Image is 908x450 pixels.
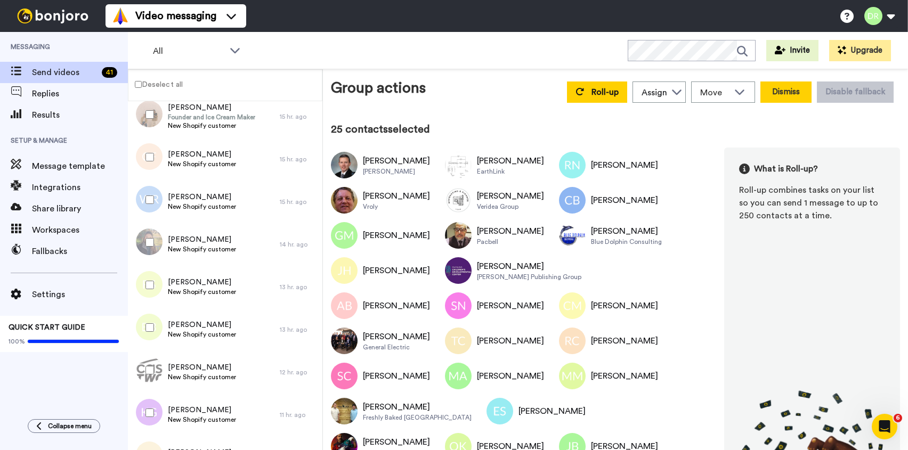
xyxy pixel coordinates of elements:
input: Deselect all [135,81,142,88]
div: 25 contacts selected [331,122,900,137]
img: Image of Christine Bachelor [559,187,586,214]
img: Image of Trina C Andersen [445,328,472,354]
span: Workspaces [32,224,128,236]
div: [PERSON_NAME] [591,194,658,207]
img: Image of Jon Nicponski [331,398,358,424]
div: [PERSON_NAME] [363,299,430,312]
span: [PERSON_NAME] [168,405,236,415]
img: Image of Guadalupe Montes [331,222,358,249]
div: [PERSON_NAME] [591,225,662,238]
div: [PERSON_NAME] [477,190,544,202]
div: [PERSON_NAME] [591,159,658,171]
img: Image of Mark Modjeski [559,363,586,389]
div: [PERSON_NAME] [363,436,430,448]
img: Image of Kristopher Cummings [331,152,358,178]
img: Image of Edwin Jones [445,222,472,249]
img: Image of Susan Carson [331,363,358,389]
div: EarthLink [477,167,544,176]
img: Image of Stefano Navarroli [445,292,472,319]
button: Dismiss [760,81,812,103]
span: Integrations [32,181,128,194]
div: [PERSON_NAME] [477,334,544,347]
span: New Shopify customer [168,330,236,339]
span: Roll-up [591,88,619,96]
img: Image of Jeffery Hossfeld [331,257,358,284]
div: Roll-up combines tasks on your list so you can send 1 message to up to 250 contacts at a time. [739,184,885,222]
div: [PERSON_NAME] [591,299,658,312]
img: Image of Gregory Scott [559,222,586,249]
div: [PERSON_NAME] [477,260,581,273]
img: Image of Anna Berg [445,187,472,214]
span: [PERSON_NAME] [168,102,255,113]
img: Image of Walt Spendley [445,152,472,178]
div: [PERSON_NAME] [363,229,430,242]
div: 12 hr. ago [280,368,317,377]
span: [PERSON_NAME] [168,277,236,288]
div: [PERSON_NAME] [477,299,544,312]
span: New Shopify customer [168,373,236,381]
span: New Shopify customer [168,202,236,211]
span: All [153,45,224,58]
span: Founder and Ice Cream Maker [168,113,255,121]
div: [PERSON_NAME] [477,154,544,167]
span: New Shopify customer [168,121,255,130]
img: Image of Anthony Blasco [331,292,358,319]
img: vm-color.svg [112,7,129,24]
div: Veridea Group [477,202,544,211]
div: [PERSON_NAME] [518,405,586,418]
button: Invite [766,40,818,61]
div: Vroly [363,202,430,211]
span: [PERSON_NAME] [168,234,236,245]
div: [PERSON_NAME] [477,225,544,238]
span: [PERSON_NAME] [168,192,236,202]
div: 14 hr. ago [280,240,317,249]
span: Replies [32,87,128,100]
div: [PERSON_NAME] [363,154,430,167]
img: bj-logo-header-white.svg [13,9,93,23]
span: [PERSON_NAME] [168,362,236,373]
iframe: Intercom live chat [872,414,897,439]
div: [PERSON_NAME] [363,330,430,343]
button: Upgrade [829,40,891,61]
div: [PERSON_NAME] [363,370,430,382]
div: Group actions [331,77,426,103]
div: [PERSON_NAME] [363,190,430,202]
div: [PERSON_NAME] [591,334,658,347]
span: [PERSON_NAME] [168,149,236,160]
span: 100% [9,337,25,346]
img: Image of Eric Schwartz [487,398,513,424]
button: Disable fallback [817,81,894,103]
span: Settings [32,288,128,301]
span: 6 [894,414,902,422]
div: General Electric [363,343,430,351]
span: New Shopify customer [168,160,236,168]
img: Image of Sara McMains [445,257,472,284]
button: Roll-up [567,81,627,103]
div: [PERSON_NAME] [363,400,472,413]
span: Message template [32,160,128,173]
span: QUICK START GUIDE [9,324,85,331]
div: [PERSON_NAME] [591,370,658,382]
div: 15 hr. ago [280,112,317,121]
span: Results [32,109,128,121]
span: New Shopify customer [168,288,236,296]
div: 13 hr. ago [280,325,317,334]
div: 15 hr. ago [280,155,317,163]
span: Share library [32,202,128,215]
span: Move [700,86,729,99]
label: Deselect all [128,78,183,91]
div: [PERSON_NAME] [363,264,430,277]
img: Image of Marteen Alderete [445,363,472,389]
img: Image of Tim Porria [331,328,358,354]
div: Freshly Baked [GEOGRAPHIC_DATA] [363,413,472,422]
span: New Shopify customer [168,415,236,424]
span: Video messaging [135,9,216,23]
span: What is Roll-up? [754,162,818,175]
span: New Shopify customer [168,245,236,253]
div: Assign [642,86,667,99]
div: 15 hr. ago [280,198,317,206]
span: Fallbacks [32,245,128,258]
span: [PERSON_NAME] [168,320,236,330]
span: Collapse menu [48,422,92,430]
img: Image of Richard Cheeseman [559,328,586,354]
